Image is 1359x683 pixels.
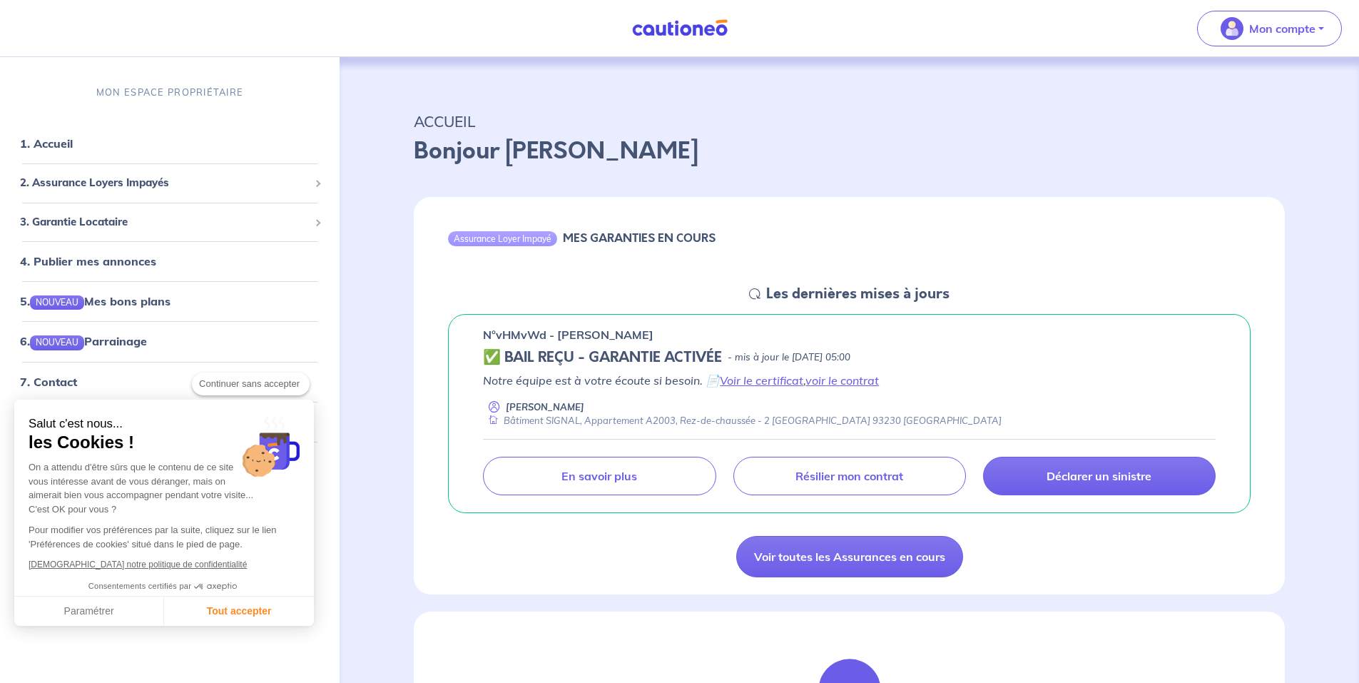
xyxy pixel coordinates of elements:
[483,326,653,343] p: n°vHMvWd - [PERSON_NAME]
[720,373,803,388] a: Voir le certificat
[194,565,237,608] svg: Axeptio
[20,334,147,348] a: 6.NOUVEAUParrainage
[20,136,73,151] a: 1. Accueil
[29,560,247,570] a: [DEMOGRAPHIC_DATA] notre politique de confidentialité
[20,175,309,191] span: 2. Assurance Loyers Impayés
[626,19,733,37] img: Cautioneo
[736,536,963,577] a: Voir toutes les Assurances en cours
[6,129,334,158] div: 1. Accueil
[6,287,334,315] div: 5.NOUVEAUMes bons plans
[6,367,334,395] div: 7. Contact
[20,374,77,388] a: 7. Contact
[728,350,850,365] p: - mis à jour le [DATE] 05:00
[1249,20,1315,37] p: Mon compte
[766,285,950,303] h5: Les dernières mises à jours
[192,373,310,395] button: Continuer sans accepter
[29,523,300,551] p: Pour modifier vos préférences par la suite, cliquez sur le lien 'Préférences de cookies' situé da...
[6,169,334,197] div: 2. Assurance Loyers Impayés
[6,247,334,275] div: 4. Publier mes annonces
[29,432,300,453] span: les Cookies !
[483,349,1216,366] div: state: CONTRACT-VALIDATED, Context: NEW,MAYBE-CERTIFICATE,ALONE,LESSOR-DOCUMENTS
[29,460,300,516] div: On a attendu d'être sûrs que le contenu de ce site vous intéresse avant de vous déranger, mais on...
[14,597,164,627] button: Paramétrer
[6,447,334,475] div: 9. Mes factures
[81,577,247,596] button: Consentements certifiés par
[563,231,716,245] h6: MES GARANTIES EN COURS
[795,469,903,483] p: Résilier mon contrat
[20,254,156,268] a: 4. Publier mes annonces
[561,469,637,483] p: En savoir plus
[6,407,334,435] div: 8. Mes informations
[6,208,334,236] div: 3. Garantie Locataire
[20,294,170,308] a: 5.NOUVEAUMes bons plans
[483,372,1216,389] p: Notre équipe est à votre écoute si besoin. 📄 ,
[414,108,1285,134] p: ACCUEIL
[1197,11,1342,46] button: illu_account_valid_menu.svgMon compte
[983,457,1216,495] a: Déclarer un sinistre
[805,373,879,388] a: voir le contrat
[506,400,584,414] p: [PERSON_NAME]
[733,457,966,495] a: Résilier mon contrat
[1047,469,1151,483] p: Déclarer un sinistre
[96,86,243,99] p: MON ESPACE PROPRIÉTAIRE
[483,414,1002,427] div: Bâtiment SIGNAL, Appartement A2003, Rez-de-chaussée - 2 [GEOGRAPHIC_DATA] 93230 [GEOGRAPHIC_DATA]
[29,417,300,432] small: Salut c'est nous...
[1221,17,1243,40] img: illu_account_valid_menu.svg
[6,327,334,355] div: 6.NOUVEAUParrainage
[483,349,722,366] h5: ✅ BAIL REÇU - GARANTIE ACTIVÉE
[448,231,557,246] div: Assurance Loyer Impayé
[20,213,309,230] span: 3. Garantie Locataire
[88,582,191,590] span: Consentements certifiés par
[164,597,314,627] button: Tout accepter
[199,377,302,391] span: Continuer sans accepter
[414,134,1285,168] p: Bonjour [PERSON_NAME]
[483,457,716,495] a: En savoir plus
